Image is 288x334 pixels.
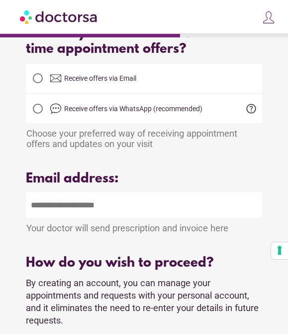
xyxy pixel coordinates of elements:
div: Your doctor will send prescription and invoice here [26,218,262,233]
img: chat [50,103,62,115]
div: Email address: [26,171,262,187]
span: help [245,103,257,115]
img: icons8-customer-100.png [262,10,276,24]
img: email [50,72,62,84]
img: Doctorsa.com [20,5,98,28]
button: Your consent preferences for tracking technologies [271,242,288,259]
div: How do you wish to proceed? [26,256,262,271]
span: Receive offers via WhatsApp (recommended) [64,105,202,113]
span: Receive offers via Email [64,74,136,82]
div: Choose your preferred way of receiving appointment offers and updates on your visit [26,123,262,149]
div: How do you want to receive real-time appointment offers? [26,26,262,57]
